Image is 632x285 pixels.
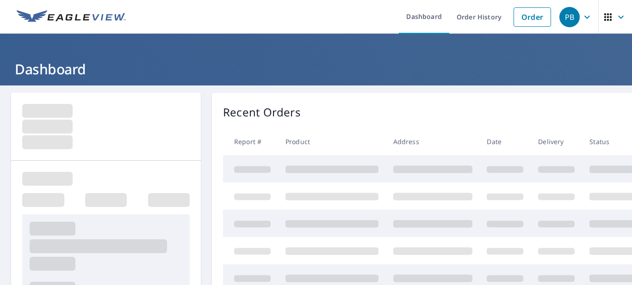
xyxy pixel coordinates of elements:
th: Address [386,128,480,155]
th: Date [479,128,531,155]
th: Report # [223,128,278,155]
div: PB [559,7,580,27]
img: EV Logo [17,10,126,24]
h1: Dashboard [11,60,621,79]
a: Order [514,7,551,27]
th: Product [278,128,386,155]
p: Recent Orders [223,104,301,121]
th: Delivery [531,128,582,155]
